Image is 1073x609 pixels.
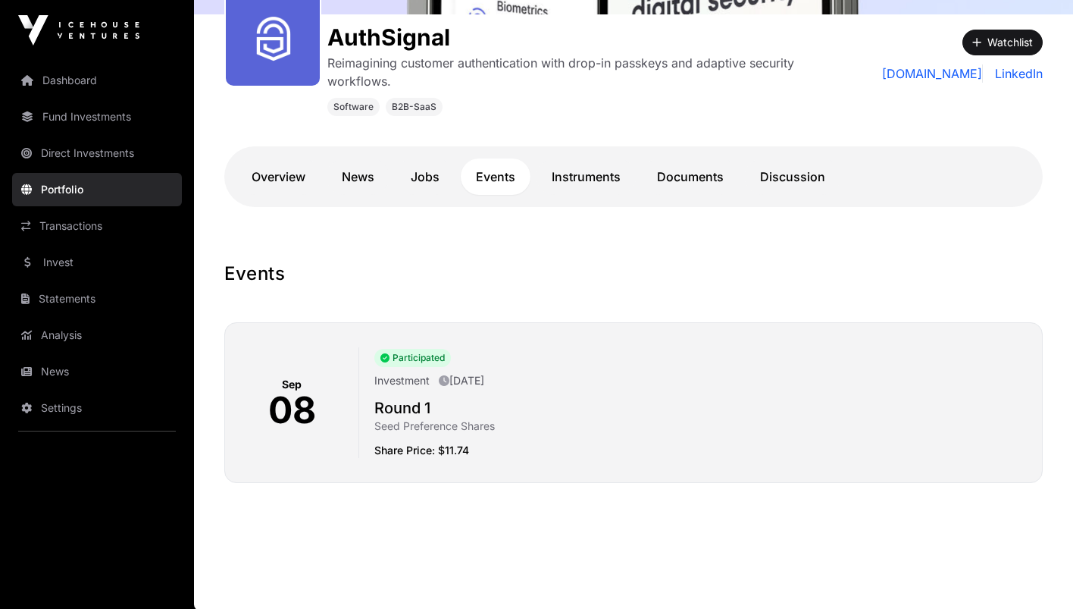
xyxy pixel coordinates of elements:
h1: AuthSignal [327,24,838,51]
button: Watchlist [962,30,1043,55]
p: Share Price: $11.74 [374,443,1030,458]
a: Documents [642,159,739,195]
a: Invest [12,246,182,279]
p: Seed Preference Shares [374,419,1030,434]
p: [DATE] [439,373,484,388]
span: Participated [374,349,451,367]
a: Instruments [536,159,636,195]
a: Portfolio [12,173,182,206]
a: Fund Investments [12,100,182,133]
a: Statements [12,282,182,315]
h2: Round 1 [374,397,1030,419]
iframe: Chat Widget [997,536,1073,609]
a: [DOMAIN_NAME] [882,64,983,83]
a: Analysis [12,319,182,352]
a: Jobs [396,159,455,195]
a: News [12,355,182,388]
a: Transactions [12,209,182,243]
nav: Tabs [236,159,1031,195]
p: Sep [282,377,302,392]
a: Dashboard [12,64,182,97]
a: Events [461,159,530,195]
p: Investment [374,373,430,388]
a: Settings [12,391,182,425]
a: Discussion [745,159,840,195]
p: Reimagining customer authentication with drop-in passkeys and adaptive security workflows. [327,54,838,90]
span: B2B-SaaS [392,101,436,113]
span: Software [333,101,374,113]
a: News [327,159,389,195]
p: 08 [268,392,316,428]
a: Overview [236,159,321,195]
a: Direct Investments [12,137,182,170]
a: LinkedIn [989,64,1043,83]
img: Icehouse Ventures Logo [18,15,139,46]
h1: Events [224,262,1043,286]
